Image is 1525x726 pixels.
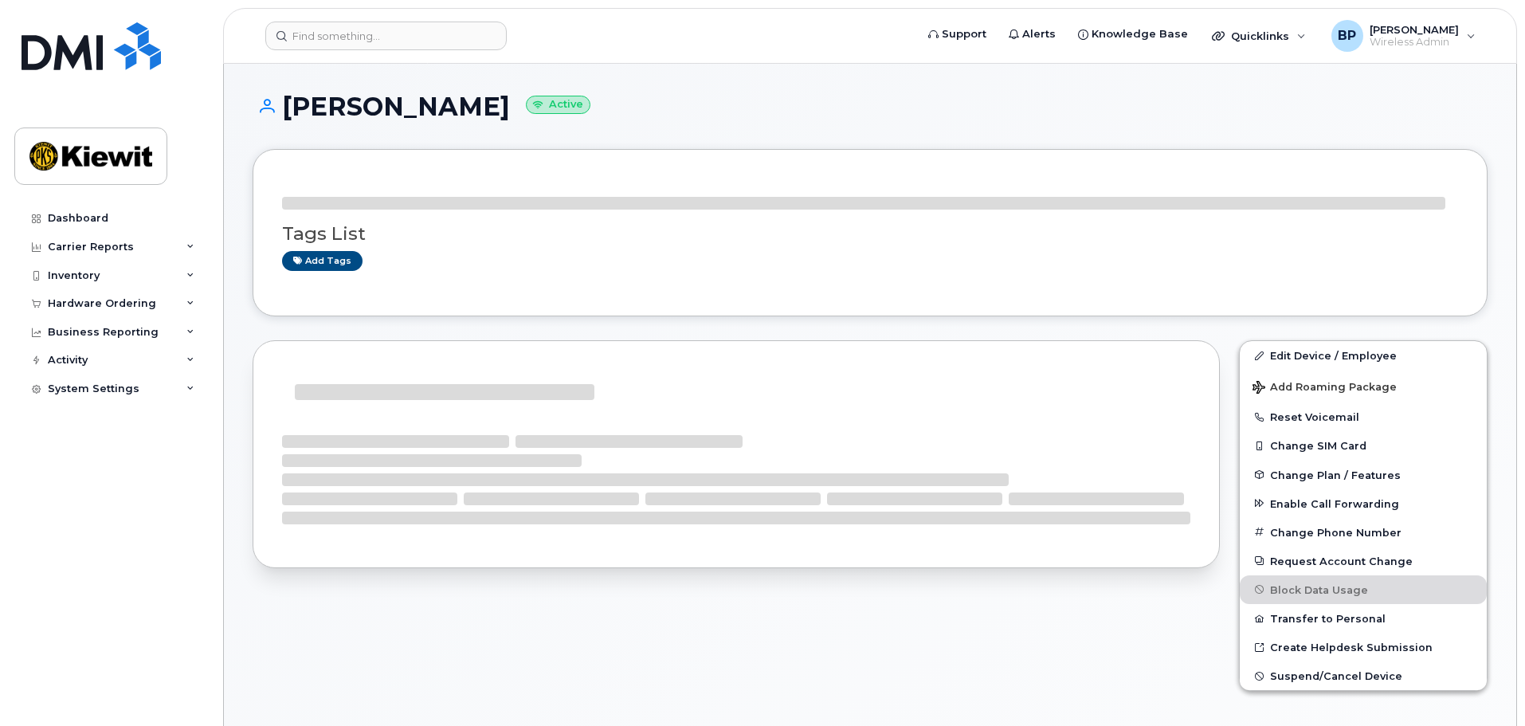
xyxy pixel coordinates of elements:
[1270,469,1401,481] span: Change Plan / Features
[526,96,590,114] small: Active
[1240,661,1487,690] button: Suspend/Cancel Device
[1240,518,1487,547] button: Change Phone Number
[282,224,1458,244] h3: Tags List
[1240,547,1487,575] button: Request Account Change
[1240,431,1487,460] button: Change SIM Card
[253,92,1488,120] h1: [PERSON_NAME]
[1240,402,1487,431] button: Reset Voicemail
[1270,497,1399,509] span: Enable Call Forwarding
[1240,461,1487,489] button: Change Plan / Features
[1240,370,1487,402] button: Add Roaming Package
[282,251,363,271] a: Add tags
[1270,670,1402,682] span: Suspend/Cancel Device
[1240,633,1487,661] a: Create Helpdesk Submission
[1240,604,1487,633] button: Transfer to Personal
[1240,341,1487,370] a: Edit Device / Employee
[1240,575,1487,604] button: Block Data Usage
[1253,381,1397,396] span: Add Roaming Package
[1240,489,1487,518] button: Enable Call Forwarding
